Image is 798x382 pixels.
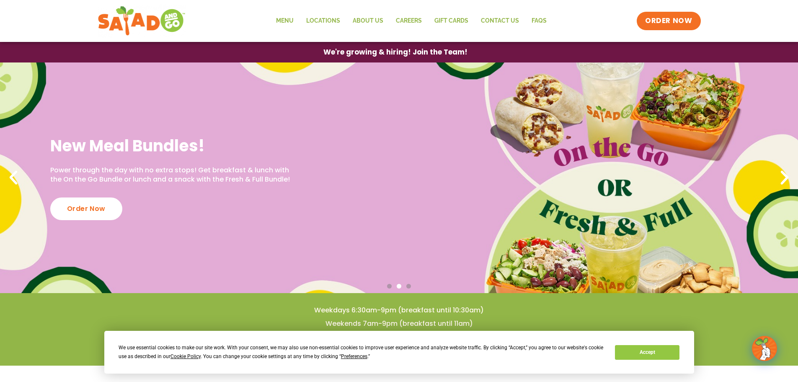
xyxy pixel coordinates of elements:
[270,11,300,31] a: Menu
[50,135,297,156] h2: New Meal Bundles!
[775,169,794,187] div: Next slide
[406,284,411,288] span: Go to slide 3
[753,337,776,360] img: wpChatIcon
[397,284,401,288] span: Go to slide 2
[323,49,467,56] span: We're growing & hiring! Join the Team!
[387,284,392,288] span: Go to slide 1
[341,353,367,359] span: Preferences
[104,331,694,374] div: Cookie Consent Prompt
[300,11,346,31] a: Locations
[346,11,390,31] a: About Us
[525,11,553,31] a: FAQs
[475,11,525,31] a: Contact Us
[17,319,781,328] h4: Weekends 7am-9pm (breakfast until 11am)
[270,11,553,31] nav: Menu
[615,345,679,360] button: Accept
[50,197,122,220] div: Order Now
[428,11,475,31] a: GIFT CARDS
[50,166,297,185] p: Power through the day with no extra stops! Get breakfast & lunch with the On the Go Bundle or lun...
[119,343,605,361] div: We use essential cookies to make our site work. With your consent, we may also use non-essential ...
[98,4,186,38] img: new-SAG-logo-768×292
[390,11,428,31] a: Careers
[645,16,692,26] span: ORDER NOW
[4,169,23,187] div: Previous slide
[170,353,201,359] span: Cookie Policy
[311,42,480,62] a: We're growing & hiring! Join the Team!
[17,306,781,315] h4: Weekdays 6:30am-9pm (breakfast until 10:30am)
[637,12,700,30] a: ORDER NOW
